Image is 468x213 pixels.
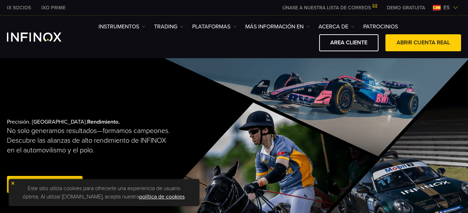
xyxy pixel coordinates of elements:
a: Más información en [245,23,310,31]
p: No solo generamos resultados—formamos campeones. Descubre las alianzas de alto rendimiento de INF... [7,126,170,155]
img: yellow close icon [10,181,15,186]
a: INFINOX MENU [382,4,430,11]
a: INFINOX Logo [7,33,78,42]
div: Precisión. [GEOGRAPHIC_DATA]. [7,107,211,206]
a: INFINOX [36,4,71,11]
a: política de cookies [139,193,185,200]
a: Instrumentos [99,23,145,31]
a: TRADING [154,23,184,31]
a: INFINOX [2,4,36,11]
p: Este sitio utiliza cookies para ofrecerle una experiencia de usuario óptima. Al utilizar [DOMAIN_... [12,183,196,203]
a: AREA CLIENTE [319,34,378,51]
a: ABRIR CUENTA REAL [385,34,461,51]
a: Patrocinios [363,23,398,31]
span: es [441,3,453,12]
a: ACERCA DE [318,23,355,31]
a: PLATAFORMAS [192,23,237,31]
a: Abrir cuenta real [7,176,83,193]
strong: Rendimiento. [87,118,120,125]
a: ÚNASE A NUESTRA LISTA DE CORREOS [277,5,382,11]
